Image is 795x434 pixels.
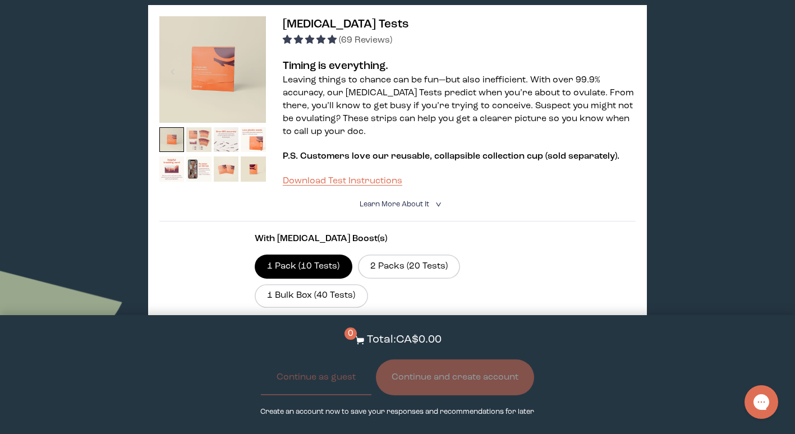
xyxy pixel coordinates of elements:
button: Continue and create account [376,359,534,395]
span: 4.96 stars [283,36,339,45]
a: Download Test Instructions [283,177,402,186]
p: Leaving things to chance can be fun—but also inefficient. With over 99.9% accuracy, our [MEDICAL_... [283,74,636,138]
span: . [617,152,619,161]
span: [MEDICAL_DATA] Tests [283,19,409,30]
img: thumbnail image [159,127,185,153]
span: P.S. Customers love our reusable, collapsible collection cup (sold separately) [283,152,617,161]
span: 0 [344,327,357,340]
img: thumbnail image [241,127,266,153]
strong: Timing is everything. [283,61,388,72]
i: < [432,201,443,207]
button: Continue as guest [261,359,371,395]
span: (69 Reviews) [339,36,392,45]
span: Learn More About it [360,201,429,208]
img: thumbnail image [159,16,266,123]
img: thumbnail image [186,156,212,182]
p: With [MEDICAL_DATA] Boost(s) [255,233,540,246]
img: thumbnail image [214,156,239,182]
p: Create an account now to save your responses and recommendations for later [260,407,534,417]
iframe: Gorgias live chat messenger [739,381,784,423]
img: thumbnail image [186,127,212,153]
img: thumbnail image [241,156,266,182]
img: thumbnail image [214,127,239,153]
img: thumbnail image [159,156,185,182]
summary: Learn More About it < [360,199,435,210]
label: 2 Packs (20 Tests) [358,255,461,278]
label: 1 Bulk Box (40 Tests) [255,284,368,308]
p: Total: CA$0.00 [367,332,442,348]
label: 1 Pack (10 Tests) [255,255,352,278]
